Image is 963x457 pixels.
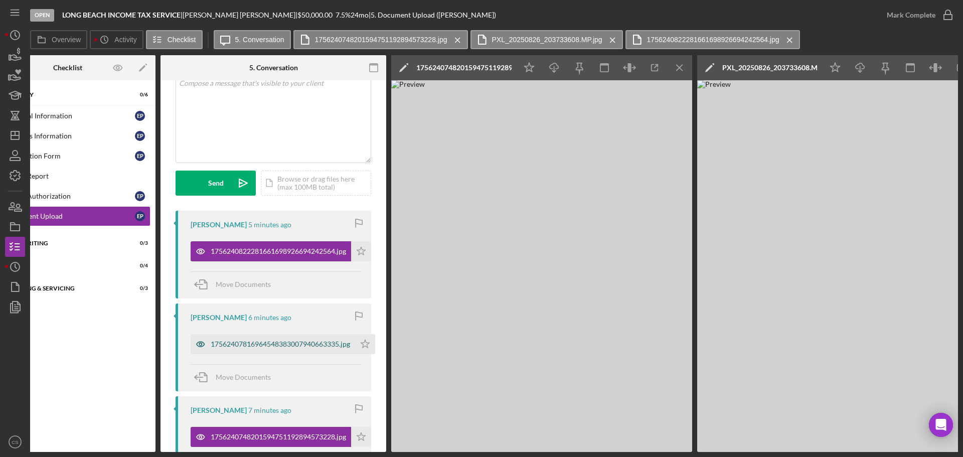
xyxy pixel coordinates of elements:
div: E P [135,211,145,221]
button: 5. Conversation [214,30,291,49]
button: Send [176,171,256,196]
label: Checklist [168,36,196,44]
div: | 5. Document Upload ([PERSON_NAME]) [369,11,496,19]
label: 1756240822281661698926694242564.jpg [647,36,779,44]
label: Activity [114,36,136,44]
div: Credit Report [6,172,150,180]
button: Overview [30,30,87,49]
button: Move Documents [191,365,281,390]
button: CS [5,432,25,452]
button: PXL_20250826_203733608.MP.jpg [470,30,623,49]
div: E P [135,191,145,201]
button: Checklist [146,30,203,49]
img: Preview [391,80,692,452]
div: 1756240748201594751192894573228.jpg [211,433,346,441]
div: 0 / 3 [130,240,148,246]
div: 0 / 6 [130,92,148,98]
div: Mark Complete [887,5,935,25]
button: 1756240748201594751192894573228.jpg [191,427,371,447]
div: E P [135,131,145,141]
label: Overview [52,36,81,44]
time: 2025-08-26 20:40 [248,221,291,229]
div: Open [30,9,54,22]
time: 2025-08-26 20:39 [248,406,291,414]
label: PXL_20250826_203733608.MP.jpg [492,36,602,44]
div: PXL_20250826_203733608.MP.jpg [722,64,818,72]
div: 0 / 4 [130,263,148,269]
div: Open Intercom Messenger [929,413,953,437]
button: 17562407816964548383007940663335.jpg [191,334,375,354]
div: [PERSON_NAME] [PERSON_NAME] | [183,11,297,19]
button: Move Documents [191,272,281,297]
label: 5. Conversation [235,36,284,44]
div: 7.5 % [336,11,351,19]
b: LONG BEACH INCOME TAX SERVICE [62,11,181,19]
div: Checklist [53,64,82,72]
label: 1756240748201594751192894573228.jpg [315,36,447,44]
div: E P [135,111,145,121]
div: $50,000.00 [297,11,336,19]
div: Application Form [6,152,135,160]
div: [PERSON_NAME] [191,314,247,322]
div: 1756240748201594751192894573228.jpg [416,64,512,72]
div: Send [208,171,224,196]
div: 24 mo [351,11,369,19]
div: Personal Information [6,112,135,120]
span: Move Documents [216,373,271,381]
div: Business Information [6,132,135,140]
div: Credit Authorization [6,192,135,200]
button: Mark Complete [877,5,958,25]
div: [PERSON_NAME] [191,221,247,229]
time: 2025-08-26 20:40 [248,314,291,322]
button: 1756240822281661698926694242564.jpg [625,30,800,49]
div: | [62,11,183,19]
div: 17562407816964548383007940663335.jpg [211,340,350,348]
div: 0 / 3 [130,285,148,291]
div: [PERSON_NAME] [191,406,247,414]
button: 1756240748201594751192894573228.jpg [293,30,468,49]
text: CS [12,439,18,445]
span: Move Documents [216,280,271,288]
button: 1756240822281661698926694242564.jpg [191,241,371,261]
button: Activity [90,30,143,49]
div: 5. Conversation [249,64,298,72]
div: Document Upload [6,212,135,220]
div: E P [135,151,145,161]
div: 1756240822281661698926694242564.jpg [211,247,346,255]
